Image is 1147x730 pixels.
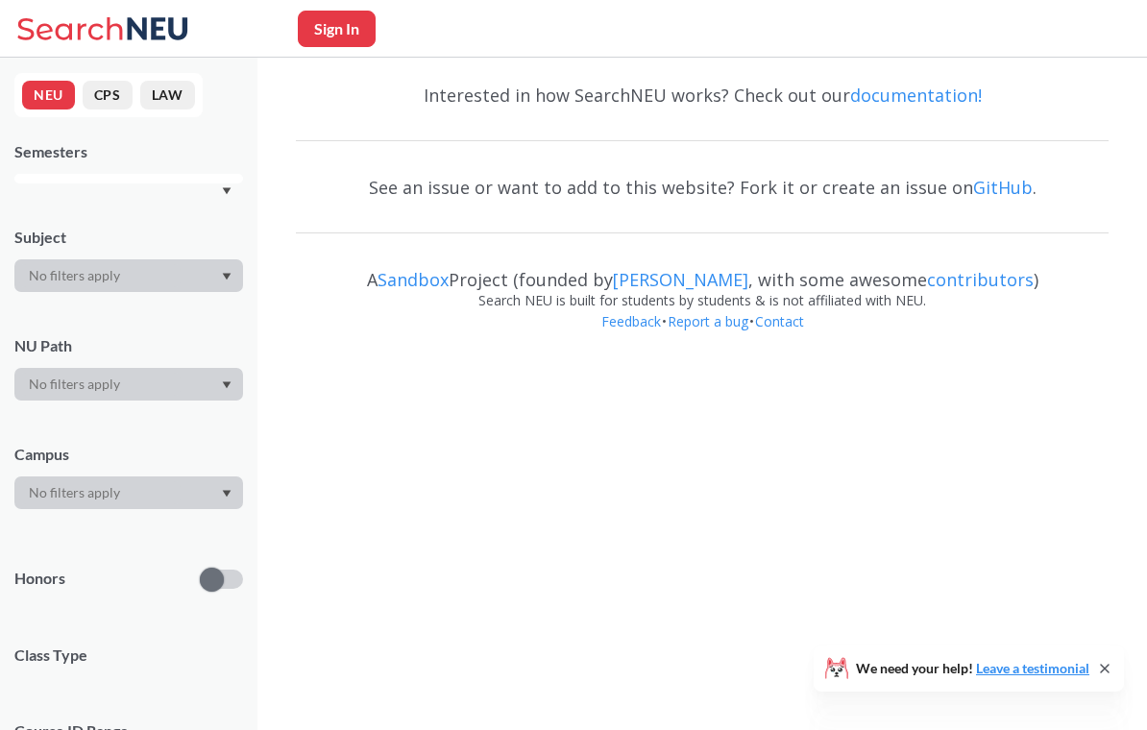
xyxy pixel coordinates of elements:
[298,11,376,47] button: Sign In
[613,268,748,291] a: [PERSON_NAME]
[296,311,1109,361] div: • •
[14,259,243,292] div: Dropdown arrow
[296,159,1109,215] div: See an issue or want to add to this website? Fork it or create an issue on .
[973,176,1033,199] a: GitHub
[296,252,1109,290] div: A Project (founded by , with some awesome )
[22,81,75,109] button: NEU
[14,227,243,248] div: Subject
[140,81,195,109] button: LAW
[856,662,1089,675] span: We need your help!
[927,268,1034,291] a: contributors
[296,290,1109,311] div: Search NEU is built for students by students & is not affiliated with NEU.
[850,84,982,107] a: documentation!
[14,368,243,401] div: Dropdown arrow
[83,81,133,109] button: CPS
[14,335,243,356] div: NU Path
[222,490,232,498] svg: Dropdown arrow
[14,645,243,666] span: Class Type
[296,67,1109,123] div: Interested in how SearchNEU works? Check out our
[14,444,243,465] div: Campus
[667,312,749,330] a: Report a bug
[222,273,232,280] svg: Dropdown arrow
[600,312,662,330] a: Feedback
[14,141,243,162] div: Semesters
[378,268,449,291] a: Sandbox
[754,312,805,330] a: Contact
[222,187,232,195] svg: Dropdown arrow
[976,660,1089,676] a: Leave a testimonial
[14,476,243,509] div: Dropdown arrow
[14,568,65,590] p: Honors
[222,381,232,389] svg: Dropdown arrow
